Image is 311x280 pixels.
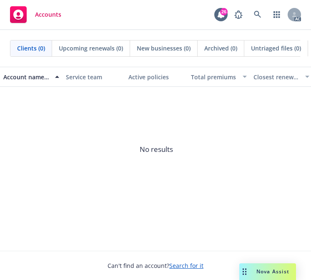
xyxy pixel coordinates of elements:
button: Nova Assist [239,263,296,280]
a: Switch app [268,6,285,23]
span: Untriaged files (0) [251,44,301,53]
span: New businesses (0) [137,44,191,53]
a: Accounts [7,3,65,26]
span: Upcoming renewals (0) [59,44,123,53]
button: Active policies [125,67,188,87]
button: Service team [63,67,125,87]
div: Closest renewal date [253,73,300,81]
span: Can't find an account? [108,261,203,270]
div: Total premiums [191,73,238,81]
div: Account name, DBA [3,73,50,81]
div: Drag to move [239,263,250,280]
a: Report a Bug [230,6,247,23]
a: Search [249,6,266,23]
span: Accounts [35,11,61,18]
span: Clients (0) [17,44,45,53]
button: Total premiums [188,67,250,87]
div: Active policies [128,73,184,81]
div: 26 [220,8,228,15]
span: Archived (0) [204,44,237,53]
span: Nova Assist [256,268,289,275]
div: Service team [66,73,122,81]
a: Search for it [169,262,203,270]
